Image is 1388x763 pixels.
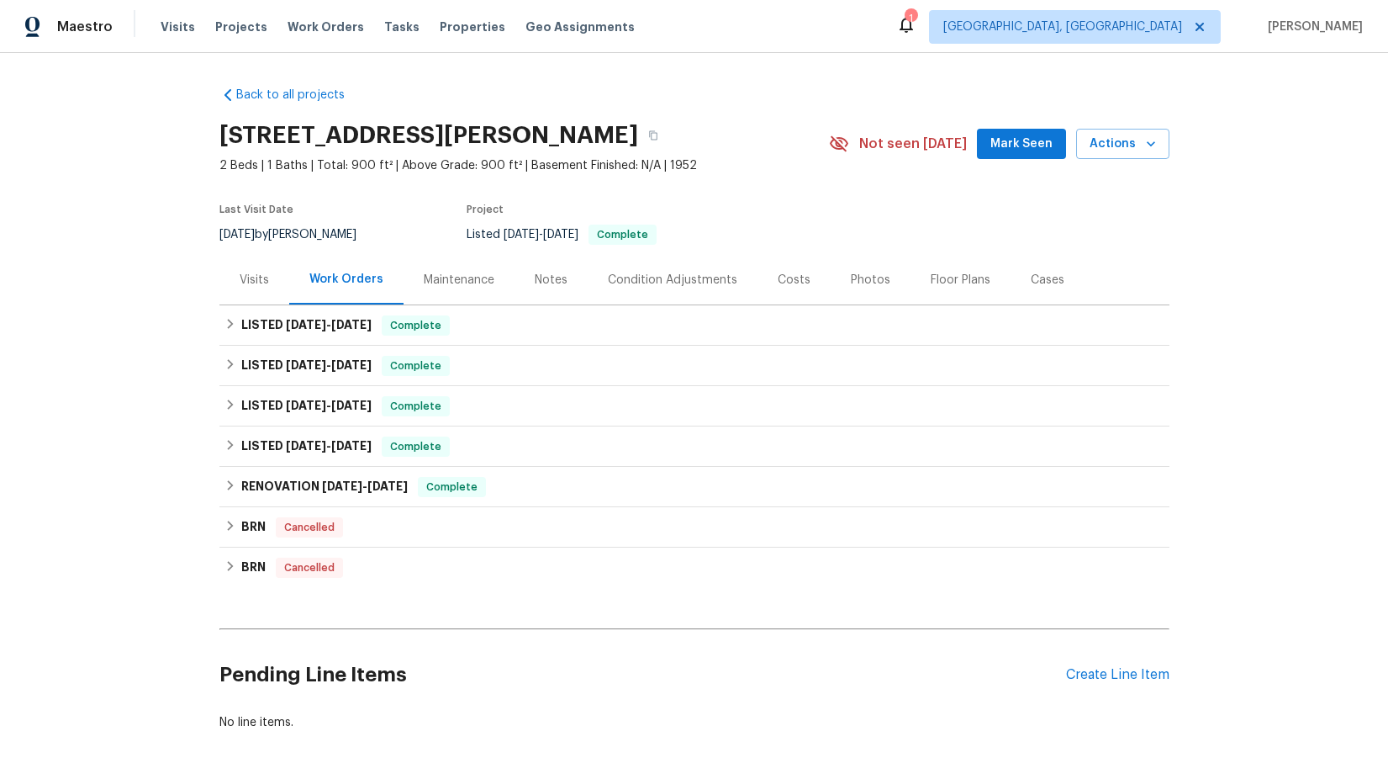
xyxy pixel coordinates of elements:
[277,519,341,536] span: Cancelled
[219,467,1169,507] div: RENOVATION [DATE]-[DATE]Complete
[504,229,539,241] span: [DATE]
[277,559,341,576] span: Cancelled
[990,134,1053,155] span: Mark Seen
[219,346,1169,386] div: LISTED [DATE]-[DATE]Complete
[240,272,269,289] div: Visits
[219,127,638,144] h2: [STREET_ADDRESS][PERSON_NAME]
[383,358,448,374] span: Complete
[219,427,1169,467] div: LISTED [DATE]-[DATE]Complete
[322,480,362,492] span: [DATE]
[1261,19,1363,35] span: [PERSON_NAME]
[1031,272,1064,289] div: Cases
[851,272,890,289] div: Photos
[241,437,372,457] h6: LISTED
[977,129,1066,160] button: Mark Seen
[384,21,420,33] span: Tasks
[286,440,372,452] span: -
[215,19,267,35] span: Projects
[219,87,381,103] a: Back to all projects
[590,230,655,240] span: Complete
[161,19,195,35] span: Visits
[286,359,326,371] span: [DATE]
[383,317,448,334] span: Complete
[440,19,505,35] span: Properties
[535,272,567,289] div: Notes
[219,157,829,174] span: 2 Beds | 1 Baths | Total: 900 ft² | Above Grade: 900 ft² | Basement Finished: N/A | 1952
[219,225,377,245] div: by [PERSON_NAME]
[241,558,266,578] h6: BRN
[241,517,266,538] h6: BRN
[1076,129,1169,160] button: Actions
[241,396,372,416] h6: LISTED
[331,400,372,411] span: [DATE]
[331,440,372,452] span: [DATE]
[286,319,326,331] span: [DATE]
[367,480,408,492] span: [DATE]
[331,319,372,331] span: [DATE]
[1066,667,1169,683] div: Create Line Item
[504,229,578,241] span: -
[778,272,810,289] div: Costs
[241,315,372,336] h6: LISTED
[286,400,372,411] span: -
[525,19,635,35] span: Geo Assignments
[905,10,916,27] div: 1
[219,714,1169,731] div: No line items.
[219,229,255,241] span: [DATE]
[424,272,494,289] div: Maintenance
[322,480,408,492] span: -
[241,356,372,376] h6: LISTED
[286,440,326,452] span: [DATE]
[309,271,383,288] div: Work Orders
[219,305,1169,346] div: LISTED [DATE]-[DATE]Complete
[383,398,448,415] span: Complete
[383,438,448,455] span: Complete
[241,477,408,497] h6: RENOVATION
[219,507,1169,548] div: BRN Cancelled
[286,359,372,371] span: -
[331,359,372,371] span: [DATE]
[219,386,1169,427] div: LISTED [DATE]-[DATE]Complete
[286,319,372,331] span: -
[859,135,967,152] span: Not seen [DATE]
[608,272,737,289] div: Condition Adjustments
[286,400,326,411] span: [DATE]
[219,636,1066,714] h2: Pending Line Items
[1090,134,1156,155] span: Actions
[467,204,504,215] span: Project
[467,229,657,241] span: Listed
[931,272,990,289] div: Floor Plans
[543,229,578,241] span: [DATE]
[57,19,113,35] span: Maestro
[288,19,364,35] span: Work Orders
[219,548,1169,588] div: BRN Cancelled
[420,479,484,495] span: Complete
[219,204,293,215] span: Last Visit Date
[638,120,668,151] button: Copy Address
[943,19,1182,35] span: [GEOGRAPHIC_DATA], [GEOGRAPHIC_DATA]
